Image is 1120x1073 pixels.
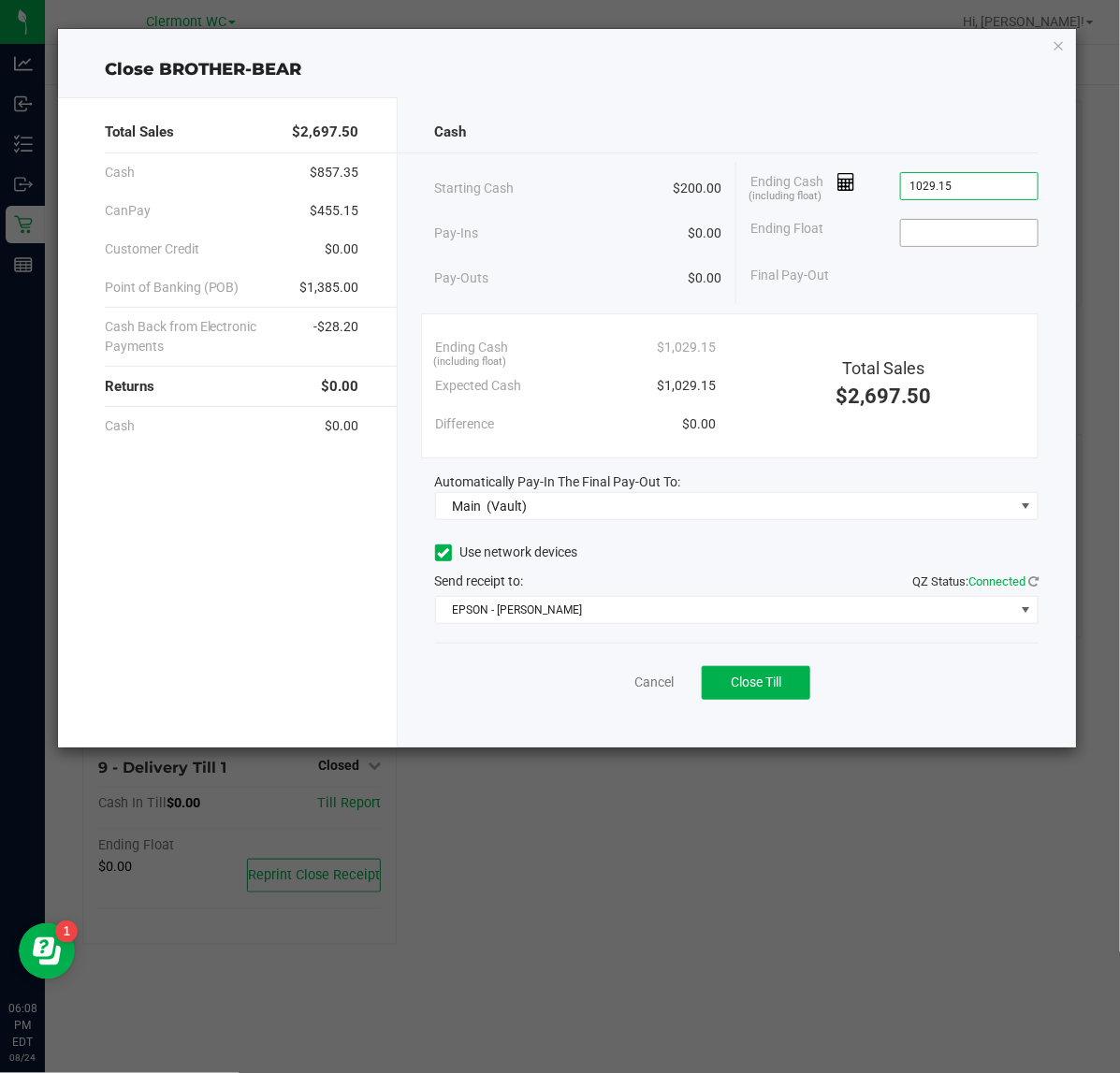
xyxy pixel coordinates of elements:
span: Automatically Pay-In The Final Pay-Out To: [435,474,681,489]
span: $200.00 [673,179,721,198]
span: Close Till [731,674,781,689]
label: Use network devices [435,543,578,562]
span: (including float) [434,355,507,370]
span: Ending Float [750,219,823,247]
span: Send receipt to: [435,573,524,588]
span: $1,029.15 [657,338,716,357]
span: $1,029.15 [657,376,716,396]
span: (Vault) [487,499,527,514]
a: Cancel [634,673,674,692]
span: Total Sales [105,122,174,143]
span: Cash [105,163,135,182]
span: $0.00 [326,416,359,436]
button: Close Till [702,666,810,700]
span: $0.00 [688,224,721,243]
span: Final Pay-Out [750,266,829,285]
span: $0.00 [682,414,716,434]
div: Returns [105,367,359,407]
iframe: Resource center [19,923,75,979]
span: $857.35 [311,163,359,182]
span: $0.00 [326,239,359,259]
span: $2,697.50 [293,122,359,143]
span: Ending Cash [750,172,855,200]
span: -$28.20 [314,317,359,356]
span: QZ Status: [912,574,1039,588]
span: Total Sales [843,358,925,378]
span: Main [452,499,481,514]
span: EPSON - [PERSON_NAME] [436,597,1015,623]
span: Cash [435,122,467,143]
span: Cash [105,416,135,436]
span: $0.00 [322,376,359,398]
span: Pay-Ins [435,224,479,243]
span: Difference [436,414,495,434]
span: Connected [968,574,1025,588]
span: (including float) [749,189,822,205]
span: Point of Banking (POB) [105,278,240,297]
div: Close BROTHER-BEAR [58,57,1077,82]
span: Starting Cash [435,179,515,198]
span: $1,385.00 [300,278,359,297]
span: Pay-Outs [435,268,489,288]
span: $0.00 [688,268,721,288]
span: Customer Credit [105,239,199,259]
span: Cash Back from Electronic Payments [105,317,314,356]
span: $2,697.50 [836,384,932,408]
span: $455.15 [311,201,359,221]
span: Ending Cash [436,338,509,357]
span: Expected Cash [436,376,522,396]
iframe: Resource center unread badge [55,921,78,943]
span: CanPay [105,201,151,221]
